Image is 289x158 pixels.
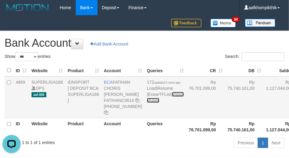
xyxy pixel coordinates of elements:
a: Copy FATIHANC0614 to clipboard [135,98,139,103]
a: Resume [158,86,173,91]
th: Website: activate to sort column ascending [29,65,65,76]
td: FATIHAN CHORIS [PERSON_NAME] [PHONE_NUMBER] [101,76,144,118]
a: Load [147,86,156,91]
img: Feedback.jpg [171,19,201,27]
img: panduan.png [245,19,275,27]
span: | | | [147,80,184,103]
img: Button%20Memo.svg [211,19,236,27]
span: updated 5 mins ago [154,81,181,84]
a: Copy 4062281727 to clipboard [104,110,108,115]
td: 4869 [13,76,29,118]
img: MOTION_logo.png [5,3,51,12]
label: Show entries [5,52,51,61]
a: Next [268,138,284,148]
a: Import Mutasi [147,92,184,103]
a: EraseTFList [148,92,171,97]
a: Add Bank Account [86,39,132,49]
a: SUPERLIGA168 [32,80,63,85]
a: 1 [258,138,268,148]
td: IDNSPORT [ DEPOSIT BCA SUPERLIGA168 ] [65,76,102,118]
td: DPS [29,76,65,118]
th: Rp 75.740.161,00 [225,118,264,135]
th: Rp 76.701.099,00 [186,118,225,135]
th: Queries: activate to sort column ascending [144,65,186,76]
th: ID: activate to sort column ascending [13,65,29,76]
div: Showing 1 to 1 of 1 entries [5,137,116,146]
a: 34 [206,15,241,31]
th: Account [101,118,144,135]
a: FATIHANC0614 [104,98,134,103]
select: Showentries [15,52,38,61]
span: 172 [147,80,181,85]
button: Open LiveChat chat widget [2,2,21,21]
th: Product [65,118,102,135]
span: 34 [232,17,240,22]
td: Rp 76.701.099,00 [186,76,225,118]
h1: Bank Account [5,37,284,49]
th: Product: activate to sort column ascending [65,65,102,76]
td: Rp 75.740.161,00 [225,76,264,118]
a: Previous [234,138,258,148]
th: DB: activate to sort column ascending [225,65,264,76]
th: Website [29,118,65,135]
span: BCA [104,80,113,85]
input: Search: [241,52,284,61]
span: aaf-006 [32,92,46,97]
th: CR: activate to sort column ascending [186,65,225,76]
th: ID [13,118,29,135]
th: Account: activate to sort column ascending [101,65,144,76]
label: Search: [225,52,284,61]
th: Queries [144,118,186,135]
